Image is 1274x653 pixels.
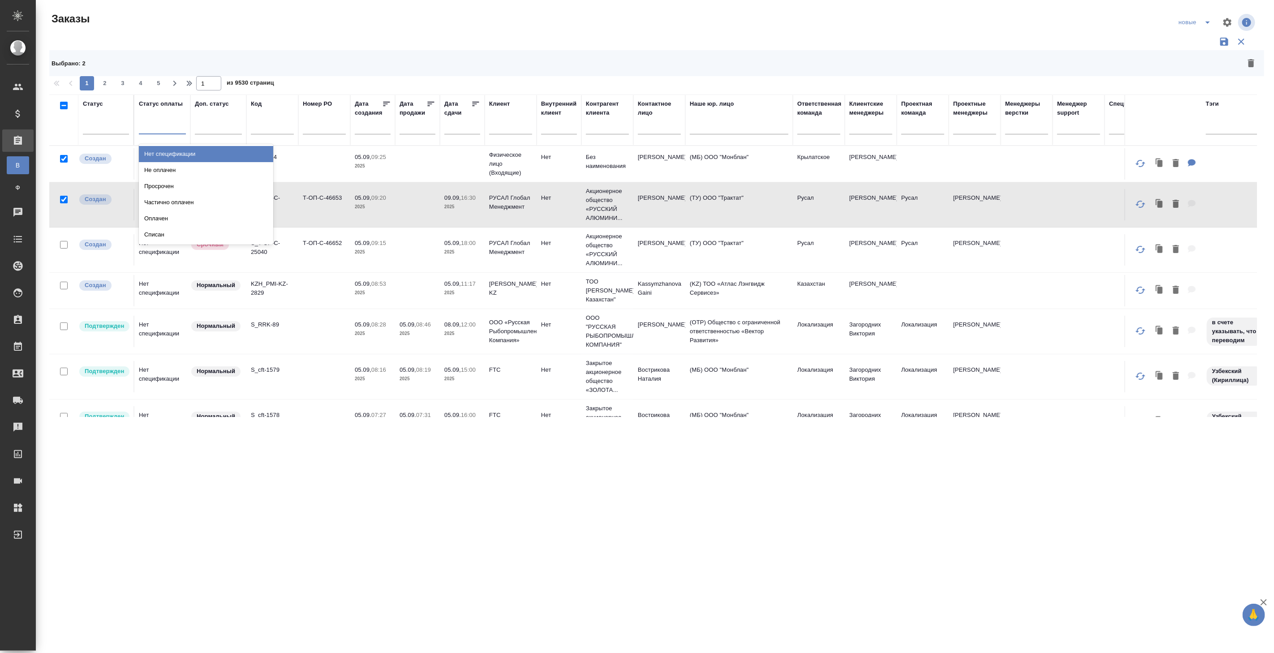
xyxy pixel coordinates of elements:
[845,275,897,306] td: [PERSON_NAME]
[139,162,273,178] div: Не оплачен
[489,318,532,345] p: ООО «Русская Рыбопромышленная Компания»
[901,99,944,117] div: Проектная команда
[400,321,416,328] p: 05.09,
[897,189,949,220] td: Русал
[303,99,332,108] div: Номер PO
[793,361,845,392] td: Локализация
[949,361,1001,392] td: [PERSON_NAME]
[949,189,1001,220] td: [PERSON_NAME]
[1130,153,1151,174] button: Обновить
[400,99,426,117] div: Дата продажи
[1233,33,1250,50] button: Сбросить фильтры
[1005,99,1048,117] div: Менеджеры верстки
[11,183,25,192] span: Ф
[1212,367,1257,385] p: Узбекский (Кириллица)
[444,412,461,418] p: 05.09,
[690,99,734,108] div: Наше юр. лицо
[845,316,897,347] td: Загородних Виктория
[371,154,386,160] p: 09:25
[355,366,371,373] p: 05.09,
[444,374,480,383] p: 2025
[897,361,949,392] td: Локализация
[489,279,532,297] p: [PERSON_NAME] KZ
[116,76,130,90] button: 3
[85,154,106,163] p: Создан
[355,99,382,117] div: Дата создания
[685,361,793,392] td: (МБ) ООО "Монблан"
[685,234,793,266] td: (ТУ) ООО "Трактат"
[197,367,235,376] p: Нормальный
[85,322,124,331] p: Подтвержден
[416,366,431,373] p: 08:19
[489,365,532,374] p: FTC
[11,161,25,170] span: В
[251,279,294,297] p: KZH_PMI-KZ-2829
[949,316,1001,347] td: [PERSON_NAME]
[134,316,190,347] td: Нет спецификации
[489,193,532,211] p: РУСАЛ Глобал Менеджмент
[78,411,129,423] div: Выставляет КМ после уточнения всех необходимых деталей и получения согласия клиента на запуск. С ...
[541,153,577,162] p: Нет
[444,202,480,211] p: 2025
[355,248,391,257] p: 2025
[461,194,476,201] p: 16:30
[633,316,685,347] td: [PERSON_NAME]
[151,79,166,88] span: 5
[489,99,510,108] div: Клиент
[371,240,386,246] p: 09:15
[1130,365,1151,387] button: Обновить
[586,187,629,223] p: Акционерное общество «РУССКИЙ АЛЮМИНИ...
[197,240,224,249] p: Срочный
[355,412,371,418] p: 05.09,
[897,406,949,438] td: Локализация
[793,148,845,180] td: Крылатское
[1151,367,1168,386] button: Клонировать
[1216,33,1233,50] button: Сохранить фильтры
[793,189,845,220] td: Русал
[85,367,124,376] p: Подтвержден
[197,412,235,421] p: Нормальный
[461,280,476,287] p: 11:17
[1176,15,1217,30] div: split button
[849,99,892,117] div: Клиентские менеджеры
[139,146,273,162] div: Нет спецификации
[298,234,350,266] td: Т-ОП-С-46652
[541,193,577,202] p: Нет
[85,240,106,249] p: Создан
[251,320,294,329] p: S_RRK-89
[444,194,461,201] p: 09.09,
[1168,412,1184,431] button: Удалить
[633,361,685,392] td: Вострикова Наталия
[355,154,371,160] p: 05.09,
[190,320,242,332] div: Статус по умолчанию для стандартных заказов
[586,232,629,268] p: Акционерное общество «РУССКИЙ АЛЮМИНИ...
[134,275,190,306] td: Нет спецификации
[371,412,386,418] p: 07:27
[83,99,103,108] div: Статус
[197,281,235,290] p: Нормальный
[227,77,274,90] span: из 9530 страниц
[793,316,845,347] td: Локализация
[633,148,685,180] td: [PERSON_NAME]
[251,239,294,257] p: S_T-OP-C-25040
[444,248,480,257] p: 2025
[461,412,476,418] p: 16:00
[845,189,897,220] td: [PERSON_NAME]
[190,365,242,378] div: Статус по умолчанию для стандартных заказов
[633,189,685,220] td: [PERSON_NAME]
[1168,155,1184,173] button: Удалить
[586,359,629,395] p: Закрытое акционерное общество «ЗОЛОТА...
[1206,99,1219,108] div: Тэги
[1151,322,1168,340] button: Клонировать
[797,99,842,117] div: Ответственная команда
[151,76,166,90] button: 5
[134,234,190,266] td: Нет спецификации
[1217,12,1238,33] span: Настроить таблицу
[541,411,577,420] p: Нет
[197,322,235,331] p: Нормальный
[845,148,897,180] td: [PERSON_NAME]
[355,329,391,338] p: 2025
[1130,193,1151,215] button: Обновить
[190,411,242,423] div: Статус по умолчанию для стандартных заказов
[1057,99,1100,117] div: Менеджер support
